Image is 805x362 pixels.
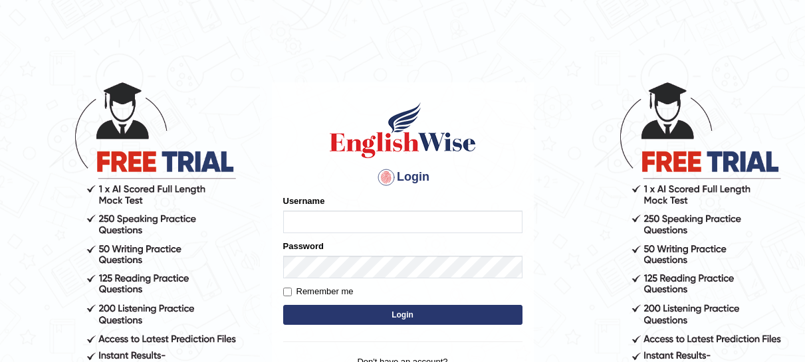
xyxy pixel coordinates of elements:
[283,285,354,298] label: Remember me
[283,195,325,207] label: Username
[283,167,522,188] h4: Login
[283,288,292,296] input: Remember me
[327,100,479,160] img: Logo of English Wise sign in for intelligent practice with AI
[283,240,324,252] label: Password
[283,305,522,325] button: Login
